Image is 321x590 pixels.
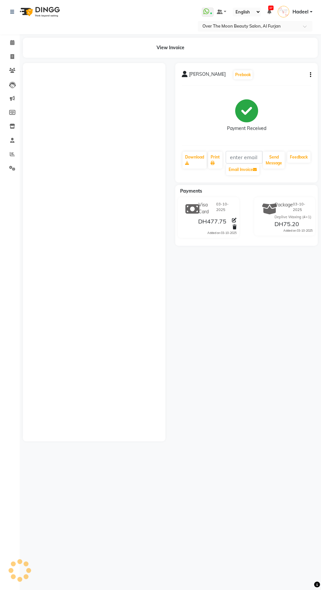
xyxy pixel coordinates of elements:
span: DH75.20 [274,220,299,229]
div: View Invoice [23,38,318,58]
button: Email Invoice [226,164,259,175]
input: enter email [226,151,262,163]
span: [PERSON_NAME] [189,71,226,80]
span: Payments [180,188,202,194]
span: DH477.75 [198,218,226,227]
span: 03-10-2025 [216,201,235,215]
a: Feedback [287,152,311,163]
img: Hadeel [278,6,289,17]
span: Visa Card [198,201,216,215]
span: Hadeel [293,9,309,15]
span: Package [275,201,293,213]
button: Prebook [234,70,253,79]
a: Download [182,152,207,169]
a: 37 [267,9,271,15]
div: Deplive Waxing (4+1) [274,214,312,220]
div: Payment Received [227,125,266,132]
img: logo [17,3,62,21]
div: Added on 03-10-2025 [283,228,312,233]
span: 37 [268,6,274,10]
span: 03-10-2025 [293,201,311,213]
a: Print [208,152,222,169]
button: Send Message [263,152,285,169]
div: Added on 03-10-2025 [207,231,236,235]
